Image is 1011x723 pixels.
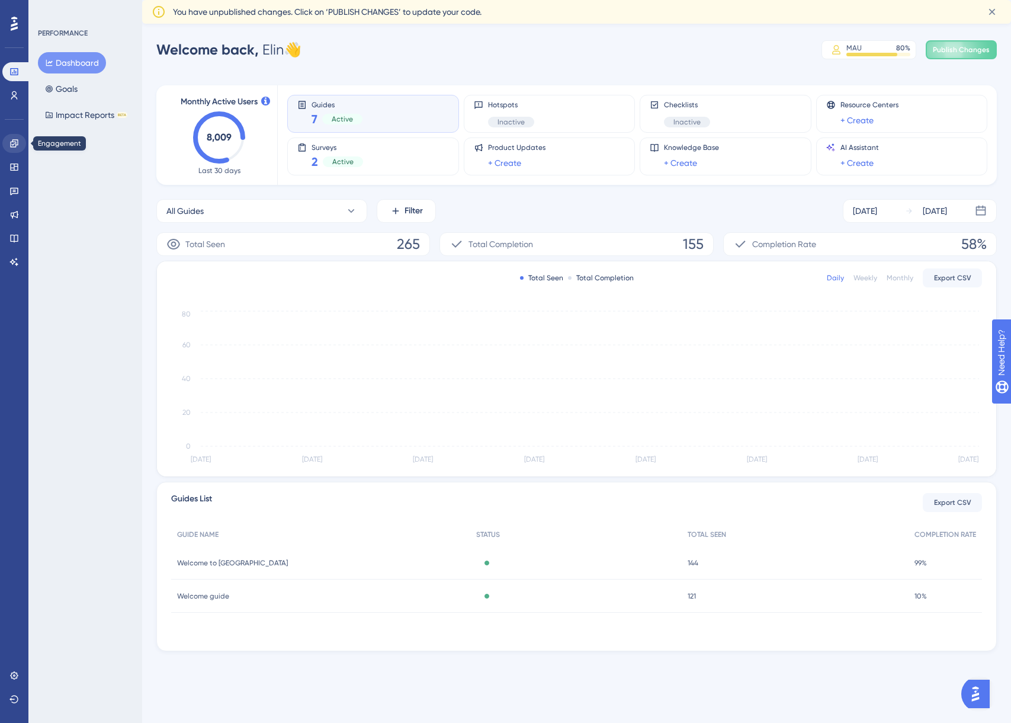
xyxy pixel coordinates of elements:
[896,43,910,53] div: 80 %
[156,40,301,59] div: Elin 👋
[156,41,259,58] span: Welcome back,
[683,235,704,254] span: 155
[171,492,212,513] span: Guides List
[312,111,317,127] span: 7
[926,40,997,59] button: Publish Changes
[182,341,191,349] tspan: 60
[827,273,844,283] div: Daily
[38,78,85,100] button: Goals
[182,310,191,318] tspan: 80
[312,143,363,151] span: Surveys
[934,273,971,283] span: Export CSV
[177,558,288,568] span: Welcome to [GEOGRAPHIC_DATA]
[468,237,533,251] span: Total Completion
[853,204,877,218] div: [DATE]
[405,204,423,218] span: Filter
[914,530,976,539] span: COMPLETION RATE
[923,204,947,218] div: [DATE]
[853,273,877,283] div: Weekly
[38,28,88,38] div: PERFORMANCE
[377,199,436,223] button: Filter
[923,493,982,512] button: Export CSV
[846,43,862,53] div: MAU
[332,157,354,167] span: Active
[177,591,229,601] span: Welcome guide
[182,375,191,383] tspan: 40
[191,455,211,463] tspan: [DATE]
[568,273,634,283] div: Total Completion
[840,100,898,110] span: Resource Centers
[498,117,525,127] span: Inactive
[181,95,258,109] span: Monthly Active Users
[840,113,874,127] a: + Create
[312,153,318,170] span: 2
[302,455,322,463] tspan: [DATE]
[186,442,191,450] tspan: 0
[752,237,816,251] span: Completion Rate
[173,5,482,19] span: You have unpublished changes. Click on ‘PUBLISH CHANGES’ to update your code.
[156,199,367,223] button: All Guides
[488,143,545,152] span: Product Updates
[858,455,878,463] tspan: [DATE]
[747,455,767,463] tspan: [DATE]
[476,530,500,539] span: STATUS
[332,114,353,124] span: Active
[520,273,563,283] div: Total Seen
[688,591,696,601] span: 121
[961,676,997,712] iframe: UserGuiding AI Assistant Launcher
[688,558,698,568] span: 144
[664,156,697,170] a: + Create
[28,3,74,17] span: Need Help?
[166,204,204,218] span: All Guides
[312,100,362,108] span: Guides
[524,455,544,463] tspan: [DATE]
[961,235,987,254] span: 58%
[923,268,982,287] button: Export CSV
[673,117,701,127] span: Inactive
[117,112,127,118] div: BETA
[636,455,656,463] tspan: [DATE]
[177,530,219,539] span: GUIDE NAME
[664,100,710,110] span: Checklists
[488,100,534,110] span: Hotspots
[413,455,433,463] tspan: [DATE]
[840,143,879,152] span: AI Assistant
[934,498,971,507] span: Export CSV
[207,132,232,143] text: 8,009
[198,166,240,175] span: Last 30 days
[182,408,191,417] tspan: 20
[397,235,420,254] span: 265
[488,156,521,170] a: + Create
[887,273,913,283] div: Monthly
[914,591,927,601] span: 10%
[38,104,134,126] button: Impact ReportsBETA
[914,558,927,568] span: 99%
[958,455,978,463] tspan: [DATE]
[840,156,874,170] a: + Create
[664,143,719,152] span: Knowledge Base
[688,530,726,539] span: TOTAL SEEN
[38,52,106,73] button: Dashboard
[933,45,990,55] span: Publish Changes
[185,237,225,251] span: Total Seen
